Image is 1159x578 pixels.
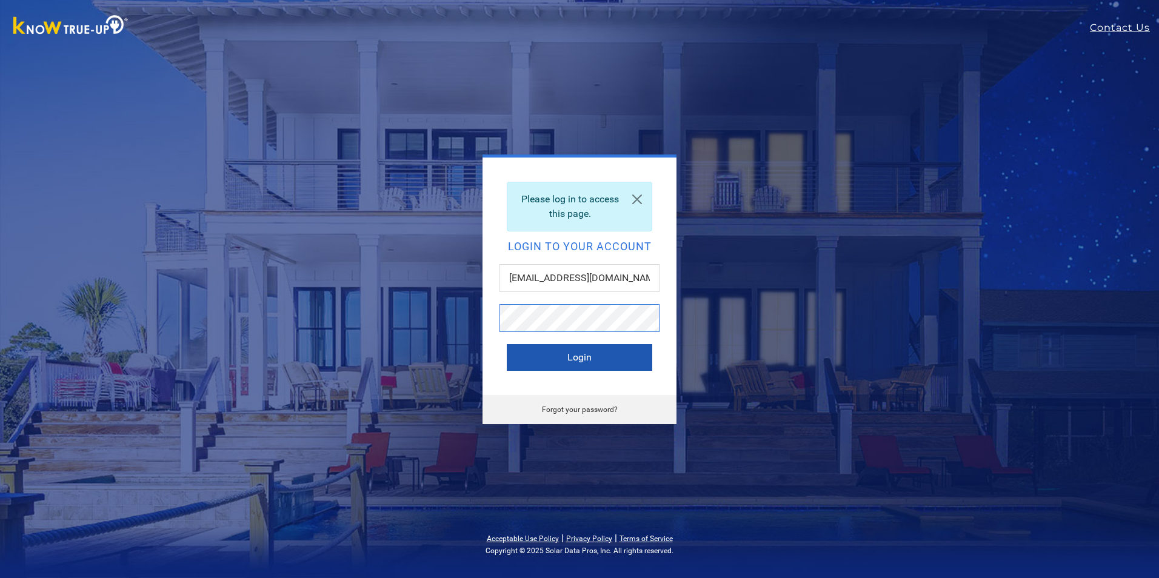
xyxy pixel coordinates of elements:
[507,344,652,371] button: Login
[1090,21,1159,35] a: Contact Us
[507,241,652,252] h2: Login to your account
[566,534,612,543] a: Privacy Policy
[507,182,652,231] div: Please log in to access this page.
[499,264,660,292] input: Email
[620,534,673,543] a: Terms of Service
[623,182,652,216] a: Close
[561,532,564,543] span: |
[615,532,617,543] span: |
[7,13,135,40] img: Know True-Up
[487,534,559,543] a: Acceptable Use Policy
[542,405,618,414] a: Forgot your password?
